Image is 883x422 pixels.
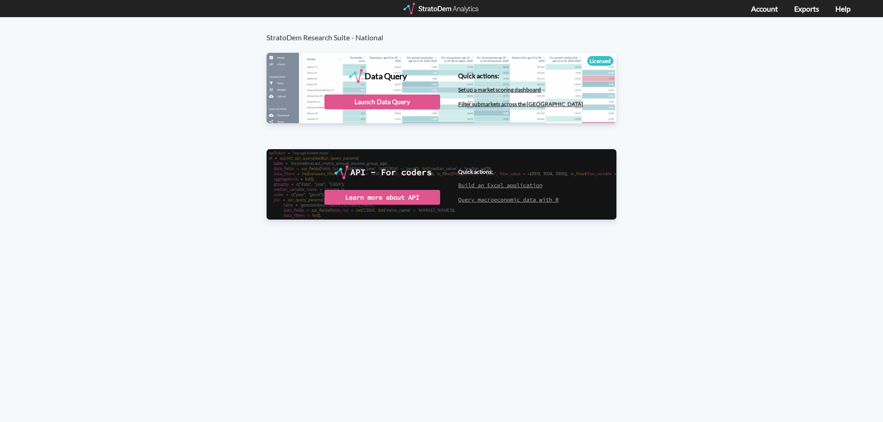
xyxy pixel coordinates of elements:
h4: Quick actions: [458,72,583,79]
h4: Quick actions: [458,169,559,175]
a: Filter submarkets across the [GEOGRAPHIC_DATA] [458,101,583,107]
a: Query macroeconomic data with R [458,196,559,203]
div: Learn more about API [324,190,440,205]
a: Exports [794,4,819,13]
a: Build an Excel application [458,182,542,189]
h3: StratoDem Research Suite - National [267,17,626,42]
a: Account [751,4,778,13]
div: Licensed [587,56,613,66]
div: API - For coders [350,165,432,179]
div: Launch Data Query [324,94,440,109]
a: Set up a market scoring dashboard [458,86,541,93]
div: Data Query [365,69,407,83]
a: Help [835,4,851,13]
